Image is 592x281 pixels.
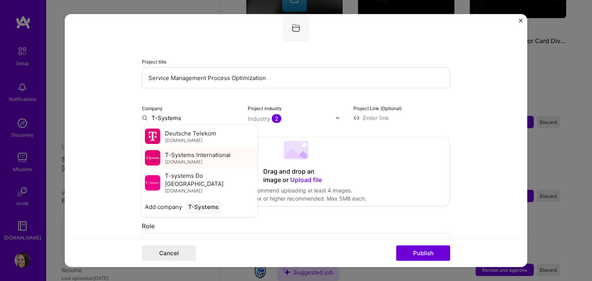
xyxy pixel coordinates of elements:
[353,114,450,122] input: Enter link
[290,176,322,184] span: Upload file
[142,222,450,230] div: Role
[226,194,366,202] div: 1600x1200px or higher recommended. Max 5MB each.
[165,172,254,188] span: T-systems Do [GEOGRAPHIC_DATA]
[335,115,340,120] img: drop icon
[142,59,166,65] label: Project title
[165,137,202,144] span: [DOMAIN_NAME]
[142,67,450,89] input: Enter the name of the project
[396,246,450,261] button: Publish
[165,159,202,165] span: [DOMAIN_NAME]
[145,151,160,166] img: Company logo
[282,14,310,42] img: Company logo
[353,105,402,111] label: Project Link (Optional)
[142,137,450,207] div: Drag and drop an image or Upload fileWe recommend uploading at least 4 images.1600x1200px or high...
[165,188,202,194] span: [DOMAIN_NAME]
[165,151,230,159] span: T-Systems International
[145,203,182,211] span: Add company
[142,105,163,111] label: Company
[185,201,222,214] div: T-Systems
[165,129,216,137] span: Deutsche Telekom
[226,186,366,194] div: We recommend uploading at least 4 images.
[145,176,160,191] img: Company logo
[248,105,282,111] label: Project industry
[142,246,196,261] button: Cancel
[145,129,160,144] img: Company logo
[272,114,281,123] span: 2
[263,168,329,185] div: Drag and drop an image or
[248,115,281,123] div: Industry
[142,114,239,122] input: Enter name or website
[519,19,523,27] button: Close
